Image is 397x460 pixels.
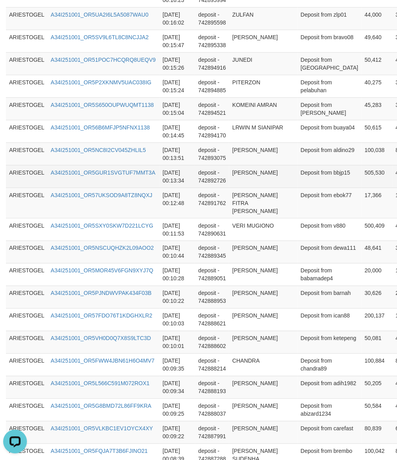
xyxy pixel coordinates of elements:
td: deposit - 742894916 [195,52,229,75]
a: A34I251001_OR5VH0D0Q7X8S9LTC3D [51,335,151,342]
td: Deposit from v880 [298,218,362,241]
td: 50,615 [362,120,393,143]
td: 49,640 [362,30,393,52]
td: [DATE] 00:10:28 [160,263,195,286]
td: [DATE] 00:14:45 [160,120,195,143]
td: 50,584 [362,399,393,421]
a: A34I251001_OR5G8BMD72L86FF9KRA [51,403,151,409]
td: ARIESTOGEL [6,188,47,218]
td: 50,412 [362,52,393,75]
td: [DATE] 00:16:02 [160,7,195,30]
td: ARIESTOGEL [6,218,47,241]
td: 50,081 [362,331,393,354]
td: 100,884 [362,354,393,376]
td: Deposit from aldino29 [298,143,362,165]
td: deposit - 742888953 [195,286,229,308]
a: A34I251001_OR5PJNDWVPAK434F03B [51,290,152,297]
td: ARIESTOGEL [6,143,47,165]
a: A34I251001_OR51POC7HCQRQ8UEQV9 [51,57,156,63]
td: deposit - 742892726 [195,165,229,188]
td: 20,000 [362,263,393,286]
td: [PERSON_NAME] [229,376,298,399]
td: [PERSON_NAME] [229,331,298,354]
td: ARIESTOGEL [6,263,47,286]
td: Deposit from bbjp15 [298,165,362,188]
a: A34I251001_OR5NSCUQHZK2L09AOO2 [51,245,154,251]
td: [DATE] 00:13:51 [160,143,195,165]
td: [DATE] 00:15:24 [160,75,195,97]
td: Deposit from zlp01 [298,7,362,30]
td: 40,275 [362,75,393,97]
td: deposit - 742888193 [195,376,229,399]
td: [PERSON_NAME] [229,165,298,188]
td: Deposit from [GEOGRAPHIC_DATA] [298,52,362,75]
td: ARIESTOGEL [6,286,47,308]
td: CHANDRA [229,354,298,376]
td: Deposit from pelabuhan [298,75,362,97]
a: A34I251001_OR57FDO76T1KDGHXLR2 [51,313,152,319]
td: ARIESTOGEL [6,308,47,331]
td: VERI MUGIONO [229,218,298,241]
a: A34I251001_OR5FWW4JBN61H6O4MV7 [51,358,154,364]
td: [PERSON_NAME] [229,308,298,331]
td: ARIESTOGEL [6,30,47,52]
a: A34I251001_OR5UA2I6L5A5087WAU0 [51,11,148,18]
td: [DATE] 00:10:22 [160,286,195,308]
a: A34I251001_OR5L566C591M072ROX1 [51,380,150,387]
td: ARIESTOGEL [6,75,47,97]
td: 17,366 [362,188,393,218]
td: deposit - 742890631 [195,218,229,241]
td: Deposit from abizard1234 [298,399,362,421]
td: [DATE] 00:10:01 [160,331,195,354]
td: deposit - 742889051 [195,263,229,286]
td: Deposit from adih1982 [298,376,362,399]
td: ARIESTOGEL [6,120,47,143]
td: [DATE] 00:10:44 [160,241,195,263]
td: [PERSON_NAME] [229,421,298,444]
td: [DATE] 00:11:53 [160,218,195,241]
td: 48,641 [362,241,393,263]
td: Deposit from buaya04 [298,120,362,143]
td: Deposit from ebok77 [298,188,362,218]
td: [DATE] 00:10:03 [160,308,195,331]
td: 100,038 [362,143,393,165]
td: 500,409 [362,218,393,241]
td: ARIESTOGEL [6,241,47,263]
td: ARIESTOGEL [6,331,47,354]
td: ARIESTOGEL [6,97,47,120]
td: 80,839 [362,421,393,444]
td: Deposit from [PERSON_NAME] [298,97,362,120]
td: deposit - 742887991 [195,421,229,444]
td: ARIESTOGEL [6,354,47,376]
td: deposit - 742889345 [195,241,229,263]
td: Deposit from ketepeng [298,331,362,354]
td: [DATE] 00:15:47 [160,30,195,52]
td: 30,626 [362,286,393,308]
a: A34I251001_OR5SXY0SKW7D221LCYG [51,222,153,229]
td: deposit - 742894170 [195,120,229,143]
td: Deposit from bravo08 [298,30,362,52]
td: 200,137 [362,308,393,331]
a: A34I251001_OR5P2XKNMV5UAC038IG [51,79,151,86]
td: [PERSON_NAME] [229,286,298,308]
a: A34I251001_OR5VLKBC1EV1OYCX4XY [51,426,153,432]
td: [DATE] 00:09:35 [160,354,195,376]
td: [PERSON_NAME] [229,399,298,421]
td: [DATE] 00:12:48 [160,188,195,218]
td: 44,000 [362,7,393,30]
a: A34I251001_OR5S650OUPWUQMT1138 [51,102,154,108]
td: Deposit from dewa111 [298,241,362,263]
td: 505,530 [362,165,393,188]
td: [DATE] 00:13:34 [160,165,195,188]
td: Deposit from barnah [298,286,362,308]
a: A34I251001_OR5FQJA7T3B6FJINO21 [51,448,148,454]
a: A34I251001_OR5GUR1SVGTUF7MMT3A [51,169,156,176]
td: LRWIN M SIANIPAR [229,120,298,143]
td: JUNEDI [229,52,298,75]
td: ARIESTOGEL [6,7,47,30]
td: Deposit from carefast [298,421,362,444]
td: ARIESTOGEL [6,376,47,399]
a: A34I251001_OR57UKSOD9A8TZ8NQXJ [51,192,152,198]
td: [DATE] 00:15:04 [160,97,195,120]
td: deposit - 742888621 [195,308,229,331]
